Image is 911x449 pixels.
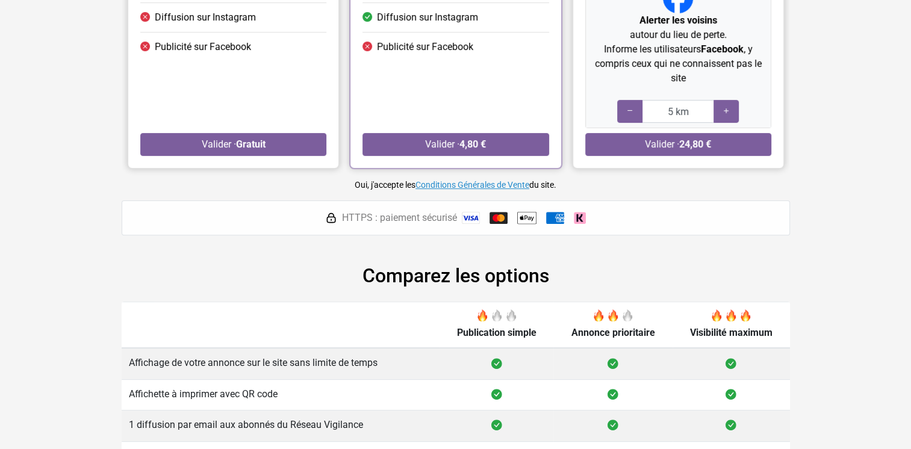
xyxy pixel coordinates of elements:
img: American Express [546,212,564,224]
span: HTTPS : paiement sécurisé [342,211,457,225]
img: Klarna [574,212,586,224]
img: Visa [462,212,480,224]
strong: Gratuit [235,138,265,150]
td: 1 diffusion par email aux abonnés du Réseau Vigilance [122,410,440,441]
span: Annonce prioritaire [571,327,654,338]
span: Publication simple [457,327,536,338]
h2: Comparez les options [122,264,790,287]
span: Visibilité maximum [690,327,773,338]
strong: Alerter les voisins [639,14,717,26]
img: HTTPS : paiement sécurisé [325,212,337,224]
strong: Facebook [700,43,743,55]
span: Diffusion sur Instagram [155,10,256,25]
button: Valider ·4,80 € [362,133,549,156]
span: Publicité sur Facebook [155,40,251,54]
strong: 24,80 € [679,138,711,150]
td: Affichage de votre annonce sur le site sans limite de temps [122,348,440,379]
span: Publicité sur Facebook [377,40,473,54]
small: Oui, j'accepte les du site. [355,180,556,190]
strong: 4,80 € [459,138,486,150]
td: Affichette à imprimer avec QR code [122,379,440,410]
p: Informe les utilisateurs , y compris ceux qui ne connaissent pas le site [590,42,765,85]
img: Mastercard [490,212,508,224]
a: Conditions Générales de Vente [415,180,529,190]
button: Valider ·Gratuit [140,133,326,156]
span: Diffusion sur Instagram [377,10,478,25]
p: autour du lieu de perte. [590,13,765,42]
button: Valider ·24,80 € [585,133,771,156]
img: Apple Pay [517,208,536,228]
